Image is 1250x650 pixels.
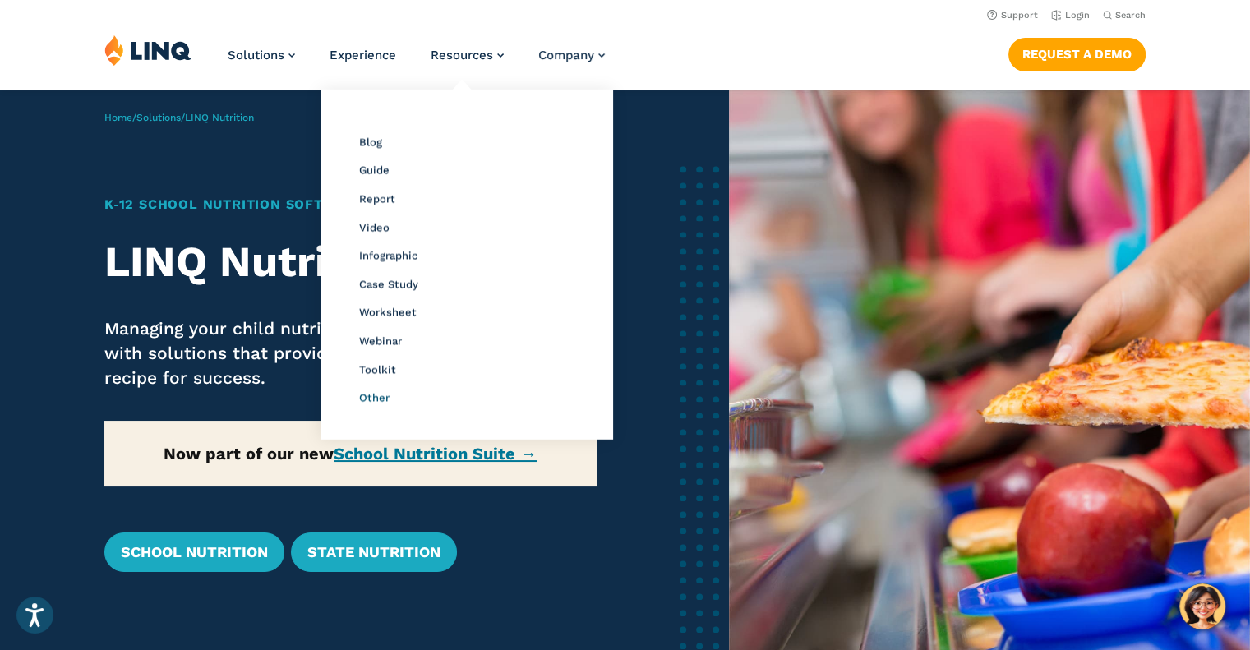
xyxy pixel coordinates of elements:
[1008,35,1146,71] nav: Button Navigation
[987,10,1038,21] a: Support
[291,532,457,572] a: State Nutrition
[1051,10,1090,21] a: Login
[185,112,254,123] span: LINQ Nutrition
[164,444,537,463] strong: Now part of our new
[104,532,284,572] a: School Nutrition
[104,35,191,66] img: LINQ | K‑12 Software
[359,136,382,148] a: Blog
[359,363,396,376] a: Toolkit
[431,48,504,62] a: Resources
[104,316,597,390] p: Managing your child nutrition program and school lunch with solutions that provide your agency or...
[1008,38,1146,71] a: Request a Demo
[136,112,181,123] a: Solutions
[1115,10,1146,21] span: Search
[228,48,284,62] span: Solutions
[359,249,417,261] a: Infographic
[1179,583,1225,629] button: Hello, have a question? Let’s chat.
[104,195,597,214] h1: K‑12 School Nutrition Software
[359,164,390,176] a: Guide
[359,192,395,205] a: Report
[104,112,254,123] span: / /
[359,391,390,403] a: Other
[1103,9,1146,21] button: Open Search Bar
[334,444,537,463] a: School Nutrition Suite →
[538,48,594,62] span: Company
[359,278,418,290] a: Case Study
[359,334,402,347] a: Webinar
[104,112,132,123] a: Home
[431,48,493,62] span: Resources
[104,237,410,287] strong: LINQ Nutrition
[359,221,390,233] a: Video
[228,48,295,62] a: Solutions
[359,306,417,318] a: Worksheet
[330,48,396,62] a: Experience
[538,48,605,62] a: Company
[228,35,605,89] nav: Primary Navigation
